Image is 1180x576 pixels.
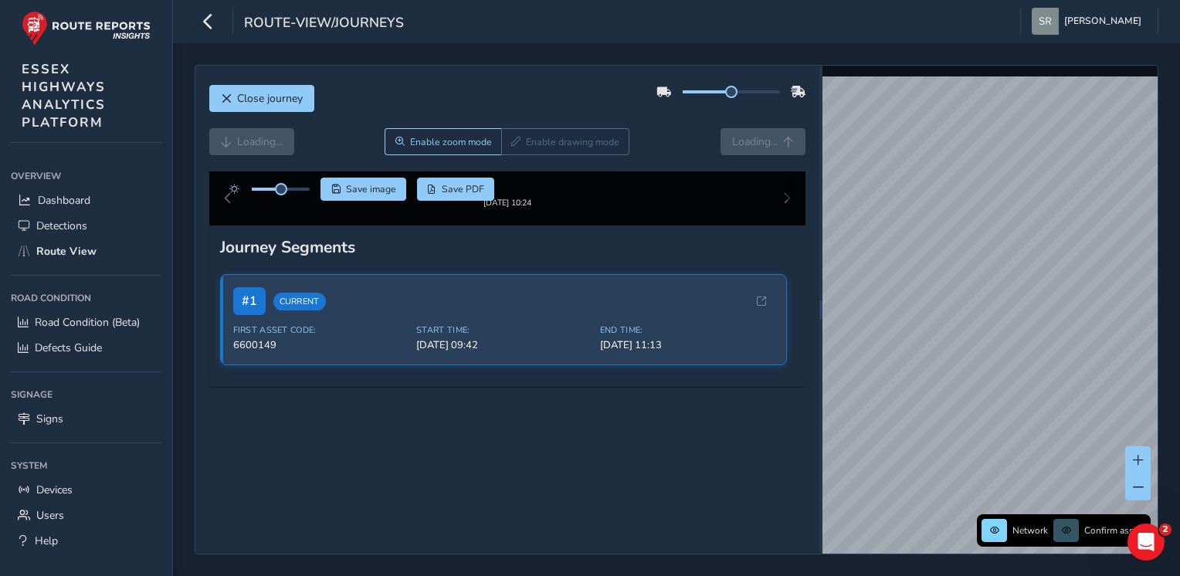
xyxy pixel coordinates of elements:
span: # 1 [233,287,266,315]
span: [DATE] 09:42 [416,338,591,352]
span: Start Time: [416,324,591,336]
span: Signs [36,412,63,426]
a: Help [11,528,161,554]
span: Dashboard [38,193,90,208]
span: Close journey [237,91,303,106]
a: Dashboard [11,188,161,213]
span: [PERSON_NAME] [1064,8,1141,35]
button: Save [320,178,406,201]
a: Users [11,503,161,528]
img: rr logo [22,11,151,46]
div: Road Condition [11,286,161,310]
span: ESSEX HIGHWAYS ANALYTICS PLATFORM [22,60,106,131]
span: Devices [36,483,73,497]
span: Enable zoom mode [410,136,492,148]
span: Defects Guide [35,341,102,355]
span: Road Condition (Beta) [35,315,140,330]
span: First Asset Code: [233,324,408,336]
span: 2 [1159,523,1172,536]
a: Detections [11,213,161,239]
button: Close journey [209,85,314,112]
div: System [11,454,161,477]
a: Road Condition (Beta) [11,310,161,335]
span: Network [1012,524,1048,537]
span: Save PDF [442,183,484,195]
span: Save image [346,183,396,195]
a: Route View [11,239,161,264]
a: Devices [11,477,161,503]
div: Journey Segments [220,236,795,258]
button: [PERSON_NAME] [1032,8,1147,35]
a: Defects Guide [11,335,161,361]
span: [DATE] 11:13 [600,338,775,352]
button: Zoom [385,128,501,155]
iframe: Intercom live chat [1127,523,1165,561]
span: 6600149 [233,338,408,352]
span: Help [35,534,58,548]
span: Confirm assets [1084,524,1146,537]
span: Route View [36,244,97,259]
button: PDF [417,178,495,201]
img: diamond-layout [1032,8,1059,35]
div: Overview [11,164,161,188]
span: route-view/journeys [244,13,404,35]
span: Users [36,508,64,523]
span: End Time: [600,324,775,336]
span: Detections [36,219,87,233]
a: Signs [11,406,161,432]
span: Current [273,293,326,310]
div: Signage [11,383,161,406]
div: [DATE] 10:24 [483,197,531,208]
